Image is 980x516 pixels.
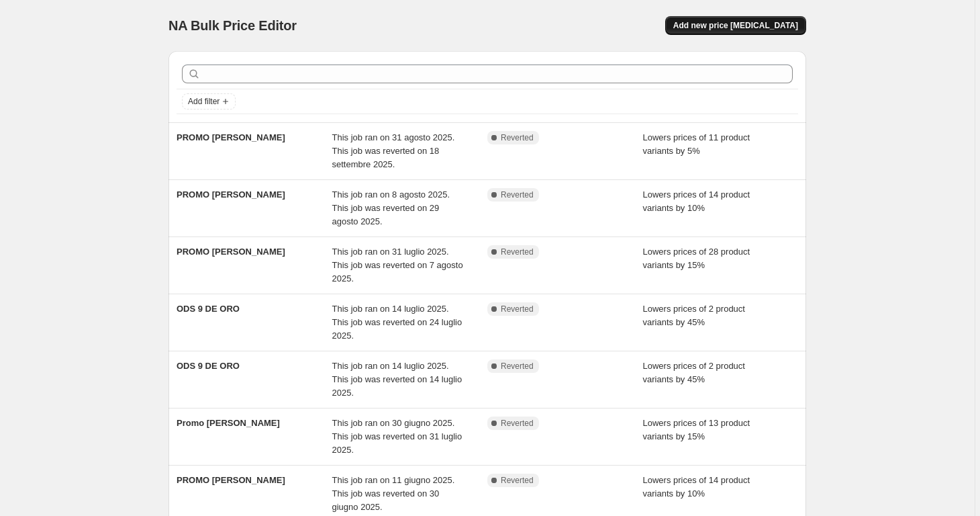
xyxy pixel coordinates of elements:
[643,189,750,213] span: Lowers prices of 14 product variants by 10%
[501,475,534,486] span: Reverted
[643,475,750,499] span: Lowers prices of 14 product variants by 10%
[643,361,745,384] span: Lowers prices of 2 product variants by 45%
[168,18,297,33] span: NA Bulk Price Editor
[501,361,534,372] span: Reverted
[177,418,280,428] span: Promo [PERSON_NAME]
[177,475,285,485] span: PROMO [PERSON_NAME]
[643,247,750,270] span: Lowers prices of 28 product variants by 15%
[332,132,455,169] span: This job ran on 31 agosto 2025. This job was reverted on 18 settembre 2025.
[643,418,750,441] span: Lowers prices of 13 product variants by 15%
[643,132,750,156] span: Lowers prices of 11 product variants by 5%
[332,418,462,455] span: This job ran on 30 giugno 2025. This job was reverted on 31 luglio 2025.
[501,189,534,200] span: Reverted
[332,475,455,512] span: This job ran on 11 giugno 2025. This job was reverted on 30 giugno 2025.
[182,93,236,110] button: Add filter
[643,304,745,327] span: Lowers prices of 2 product variants by 45%
[665,16,806,35] button: Add new price [MEDICAL_DATA]
[501,247,534,257] span: Reverted
[188,96,219,107] span: Add filter
[177,247,285,257] span: PROMO [PERSON_NAME]
[177,304,240,314] span: ODS 9 DE ORO
[177,132,285,142] span: PROMO [PERSON_NAME]
[332,189,450,226] span: This job ran on 8 agosto 2025. This job was reverted on 29 agosto 2025.
[501,132,534,143] span: Reverted
[673,20,798,31] span: Add new price [MEDICAL_DATA]
[501,304,534,314] span: Reverted
[332,361,462,398] span: This job ran on 14 luglio 2025. This job was reverted on 14 luglio 2025.
[332,304,462,341] span: This job ran on 14 luglio 2025. This job was reverted on 24 luglio 2025.
[501,418,534,429] span: Reverted
[177,189,285,200] span: PROMO [PERSON_NAME]
[332,247,463,284] span: This job ran on 31 luglio 2025. This job was reverted on 7 agosto 2025.
[177,361,240,371] span: ODS 9 DE ORO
